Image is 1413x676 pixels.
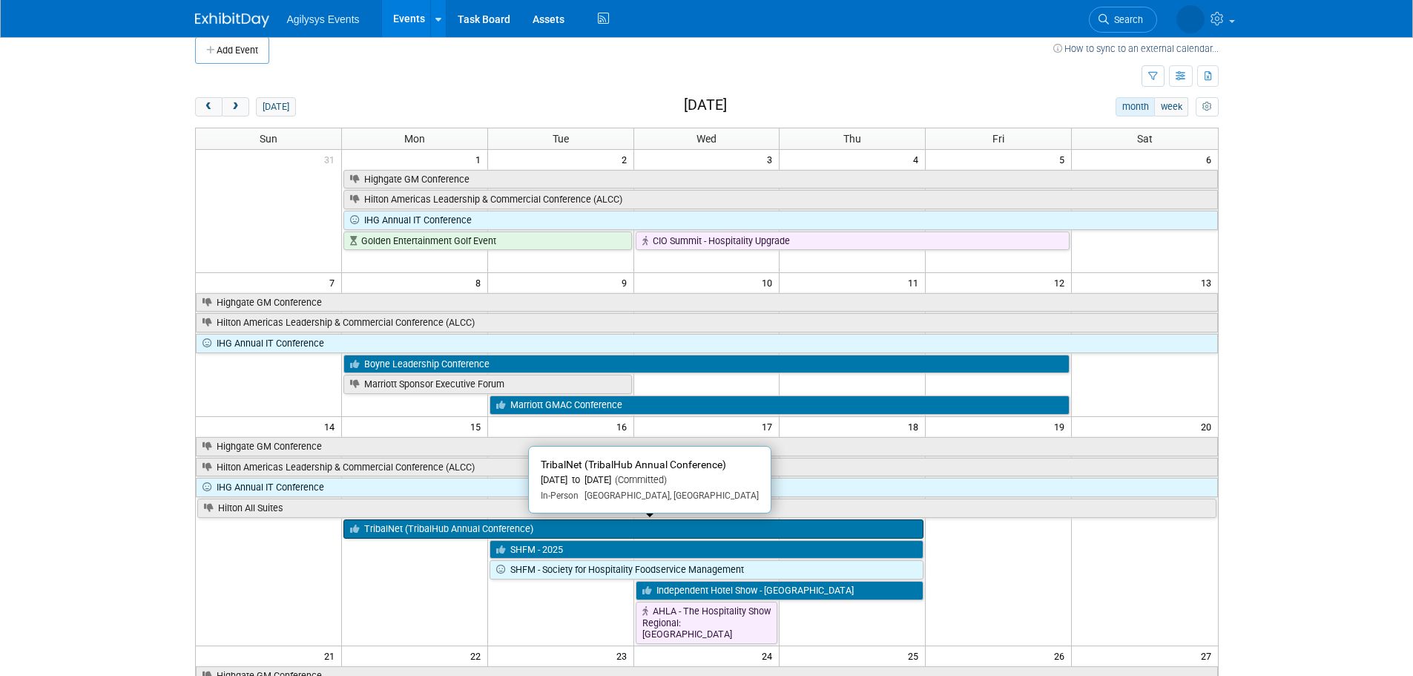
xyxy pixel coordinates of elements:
span: 12 [1053,273,1071,292]
span: 10 [760,273,779,292]
i: Personalize Calendar [1202,102,1212,112]
span: Sat [1137,133,1153,145]
span: Mon [404,133,425,145]
span: 13 [1199,273,1218,292]
span: 24 [760,646,779,665]
span: 11 [906,273,925,292]
button: week [1154,97,1188,117]
span: 1 [474,150,487,168]
a: Independent Hotel Show - [GEOGRAPHIC_DATA] [636,581,924,600]
span: Thu [843,133,861,145]
span: 3 [765,150,779,168]
span: 20 [1199,417,1218,436]
span: Wed [696,133,717,145]
span: 4 [912,150,925,168]
a: Marriott GMAC Conference [490,396,1070,415]
button: next [222,97,249,117]
button: Add Event [195,37,269,64]
span: Sun [260,133,277,145]
span: 9 [620,273,633,292]
a: Highgate GM Conference [196,437,1218,456]
img: Jen Reeves [1176,5,1205,33]
span: 6 [1205,150,1218,168]
button: month [1116,97,1155,117]
span: 19 [1053,417,1071,436]
a: Highgate GM Conference [343,170,1218,189]
a: AHLA - The Hospitality Show Regional: [GEOGRAPHIC_DATA] [636,602,778,644]
a: Marriott Sponsor Executive Forum [343,375,632,394]
button: myCustomButton [1196,97,1218,117]
a: Search [1089,7,1157,33]
a: CIO Summit - Hospitality Upgrade [636,232,1070,251]
a: IHG Annual IT Conference [196,334,1218,353]
a: SHFM - Society for Hospitality Foodservice Management [490,560,924,580]
span: TribalNet (TribalHub Annual Conference) [541,459,726,470]
a: TribalNet (TribalHub Annual Conference) [343,519,923,539]
span: 23 [615,646,633,665]
a: Highgate GM Conference [196,293,1218,312]
a: Hilton Americas Leadership & Commercial Conference (ALCC) [196,313,1218,332]
span: 2 [620,150,633,168]
button: [DATE] [256,97,295,117]
span: 18 [906,417,925,436]
span: [GEOGRAPHIC_DATA], [GEOGRAPHIC_DATA] [579,490,759,501]
span: 27 [1199,646,1218,665]
span: 15 [469,417,487,436]
a: Hilton Americas Leadership & Commercial Conference (ALCC) [196,458,1218,477]
span: 22 [469,646,487,665]
span: Tue [553,133,569,145]
span: Fri [992,133,1004,145]
span: 8 [474,273,487,292]
span: 7 [328,273,341,292]
span: 14 [323,417,341,436]
a: Hilton All Suites [197,499,1216,518]
a: Golden Entertainment Golf Event [343,232,632,251]
span: Agilysys Events [287,13,360,25]
span: 5 [1058,150,1071,168]
span: Search [1109,14,1143,25]
span: 31 [323,150,341,168]
a: Boyne Leadership Conference [343,355,1070,374]
a: How to sync to an external calendar... [1053,43,1219,54]
span: 17 [760,417,779,436]
span: 25 [906,646,925,665]
span: 16 [615,417,633,436]
img: ExhibitDay [195,13,269,27]
h2: [DATE] [684,97,727,114]
a: IHG Annual IT Conference [196,478,1218,497]
span: 21 [323,646,341,665]
span: In-Person [541,490,579,501]
button: prev [195,97,223,117]
a: SHFM - 2025 [490,540,924,559]
a: Hilton Americas Leadership & Commercial Conference (ALCC) [343,190,1218,209]
span: (Committed) [611,474,667,485]
div: [DATE] to [DATE] [541,474,759,487]
a: IHG Annual IT Conference [343,211,1218,230]
span: 26 [1053,646,1071,665]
